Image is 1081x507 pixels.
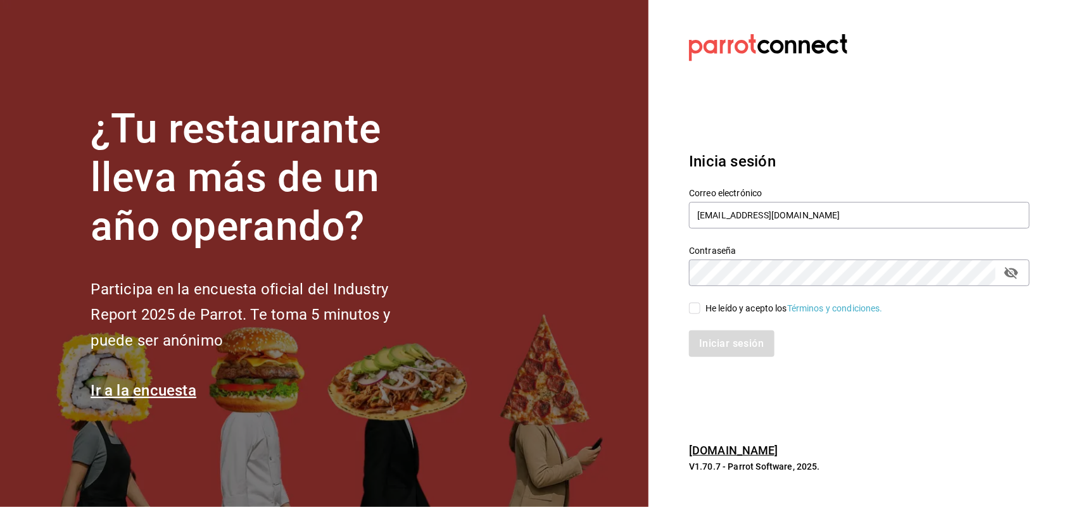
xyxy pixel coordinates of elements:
[91,382,196,399] a: Ir a la encuesta
[1001,262,1022,284] button: passwordField
[689,202,1030,228] input: Ingresa tu correo electrónico
[91,277,433,354] h2: Participa en la encuesta oficial del Industry Report 2025 de Parrot. Te toma 5 minutos y puede se...
[787,303,883,313] a: Términos y condiciones.
[705,302,883,315] div: He leído y acepto los
[91,105,433,251] h1: ¿Tu restaurante lleva más de un año operando?
[689,444,778,457] a: [DOMAIN_NAME]
[689,150,1030,173] h3: Inicia sesión
[689,247,1030,256] label: Contraseña
[689,189,1030,198] label: Correo electrónico
[689,460,1030,473] p: V1.70.7 - Parrot Software, 2025.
